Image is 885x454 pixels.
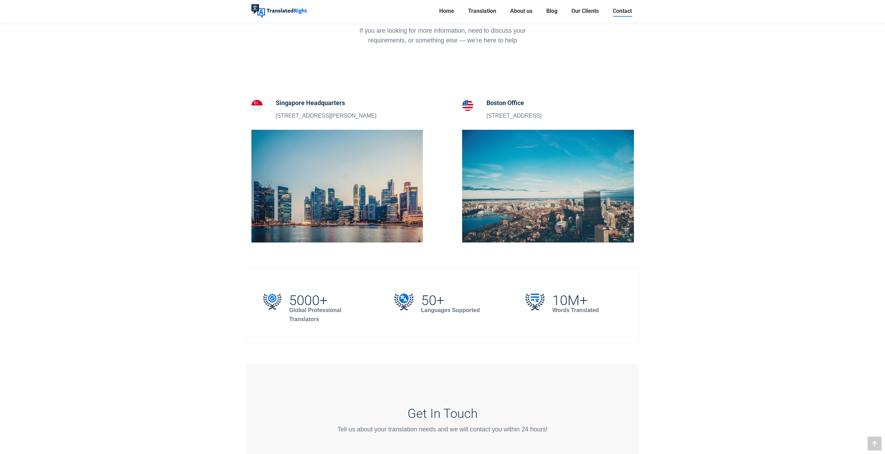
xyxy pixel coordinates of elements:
[324,406,561,421] h3: Get In Touch
[251,100,263,111] img: Singapore Headquarters
[544,6,560,16] a: Blog
[510,8,532,15] span: About us
[349,26,536,45] div: If you are looking for more information, need to discuss your requirements, or something else — w...
[394,294,413,310] img: 50+
[486,98,541,108] h5: Boston Office
[251,130,423,242] img: Contact our Singapore Translation Headquarters Office
[508,6,534,16] a: About us
[276,111,377,120] p: [STREET_ADDRESS][PERSON_NAME]
[437,6,456,16] a: Home
[486,111,541,120] p: [STREET_ADDRESS]
[251,4,307,18] img: Translated Right
[613,8,632,15] span: Contact
[569,6,601,16] a: Our Clients
[324,424,561,434] div: Tell us about your translation needs and we will contact you within 24 hours!
[468,8,496,15] span: Translation
[421,307,480,313] strong: Languages Supported
[462,130,634,242] img: Contact our Boston translation branch office
[552,307,599,313] strong: Words Translated
[571,8,599,15] span: Our Clients
[289,307,341,322] strong: Global Professional Translators
[439,8,454,15] span: Home
[289,295,359,306] h2: 5000+
[546,8,557,15] span: Blog
[525,294,545,310] img: 10M+
[552,295,599,306] h2: 10M+
[421,295,480,306] h2: 50+
[276,98,377,108] h5: Singapore Headquarters
[611,6,634,16] a: Contact
[466,6,498,16] a: Translation
[263,294,282,310] img: 5000+
[462,100,473,111] img: Boston Office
